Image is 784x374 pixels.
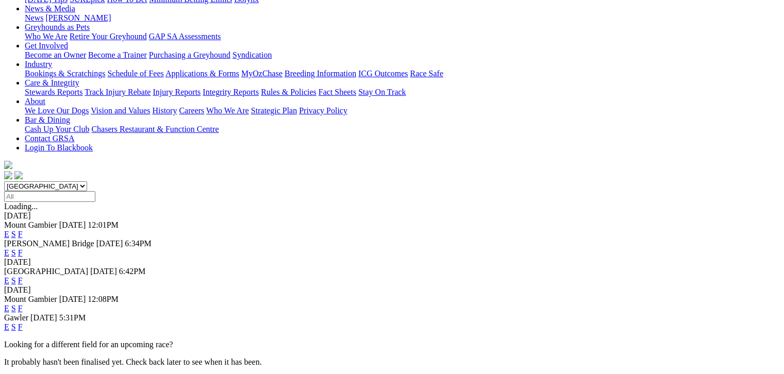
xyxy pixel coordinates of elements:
a: History [152,106,177,115]
div: [DATE] [4,285,780,295]
a: F [18,276,23,285]
a: E [4,276,9,285]
a: Injury Reports [153,88,201,96]
a: Track Injury Rebate [85,88,151,96]
div: About [25,106,780,115]
a: Purchasing a Greyhound [149,50,230,59]
a: Contact GRSA [25,134,74,143]
a: [PERSON_NAME] [45,13,111,22]
a: Syndication [232,50,272,59]
a: Applications & Forms [165,69,239,78]
a: MyOzChase [241,69,282,78]
span: [PERSON_NAME] Bridge [4,239,94,248]
a: S [11,276,16,285]
a: Careers [179,106,204,115]
span: 5:31PM [59,313,86,322]
div: News & Media [25,13,780,23]
a: Become a Trainer [88,50,147,59]
a: About [25,97,45,106]
span: 6:42PM [119,267,146,276]
a: Strategic Plan [251,106,297,115]
a: ICG Outcomes [358,69,408,78]
a: Race Safe [410,69,443,78]
a: F [18,322,23,331]
a: Privacy Policy [299,106,347,115]
a: Chasers Restaurant & Function Centre [91,125,219,133]
span: Mount Gambier [4,220,57,229]
a: F [18,230,23,239]
a: Stewards Reports [25,88,82,96]
div: Industry [25,69,780,78]
span: 12:08PM [88,295,119,303]
a: News [25,13,43,22]
div: Greyhounds as Pets [25,32,780,41]
a: Login To Blackbook [25,143,93,152]
a: E [4,322,9,331]
div: [DATE] [4,258,780,267]
span: [DATE] [30,313,57,322]
a: Retire Your Greyhound [70,32,147,41]
a: Care & Integrity [25,78,79,87]
a: S [11,230,16,239]
a: F [18,248,23,257]
a: S [11,304,16,313]
span: Gawler [4,313,28,322]
a: E [4,230,9,239]
a: Who We Are [25,32,68,41]
div: Bar & Dining [25,125,780,134]
partial: It probably hasn't been finalised yet. Check back later to see when it has been. [4,358,262,366]
a: Vision and Values [91,106,150,115]
a: S [11,248,16,257]
img: twitter.svg [14,171,23,179]
a: E [4,248,9,257]
span: [DATE] [59,220,86,229]
span: Loading... [4,202,38,211]
a: Stay On Track [358,88,406,96]
a: S [11,322,16,331]
a: News & Media [25,4,75,13]
a: Greyhounds as Pets [25,23,90,31]
a: Rules & Policies [261,88,316,96]
div: Get Involved [25,50,780,60]
span: [DATE] [90,267,117,276]
img: facebook.svg [4,171,12,179]
span: Mount Gambier [4,295,57,303]
a: Cash Up Your Club [25,125,89,133]
a: Schedule of Fees [107,69,163,78]
a: Become an Owner [25,50,86,59]
div: Care & Integrity [25,88,780,97]
span: [DATE] [59,295,86,303]
a: Get Involved [25,41,68,50]
a: Bar & Dining [25,115,70,124]
a: Bookings & Scratchings [25,69,105,78]
a: Integrity Reports [203,88,259,96]
span: [DATE] [96,239,123,248]
a: Breeding Information [285,69,356,78]
p: Looking for a different field for an upcoming race? [4,340,780,349]
a: Fact Sheets [319,88,356,96]
a: F [18,304,23,313]
span: 12:01PM [88,220,119,229]
a: E [4,304,9,313]
span: 6:34PM [125,239,152,248]
input: Select date [4,191,95,202]
a: We Love Our Dogs [25,106,89,115]
a: Who We Are [206,106,249,115]
a: GAP SA Assessments [149,32,221,41]
span: [GEOGRAPHIC_DATA] [4,267,88,276]
img: logo-grsa-white.png [4,161,12,169]
div: [DATE] [4,211,780,220]
a: Industry [25,60,52,69]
